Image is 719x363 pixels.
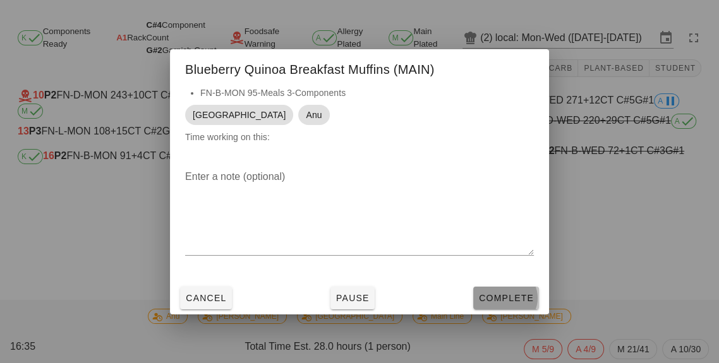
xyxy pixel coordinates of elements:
[185,293,227,303] span: Cancel
[335,293,370,303] span: Pause
[306,105,322,125] span: Anu
[193,105,286,125] span: [GEOGRAPHIC_DATA]
[180,287,232,309] button: Cancel
[330,287,375,309] button: Pause
[170,86,549,157] div: Time working on this:
[170,49,549,86] div: Blueberry Quinoa Breakfast Muffins (MAIN)
[478,293,534,303] span: Complete
[200,86,534,100] li: FN-B-MON 95-Meals 3-Components
[473,287,539,309] button: Complete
